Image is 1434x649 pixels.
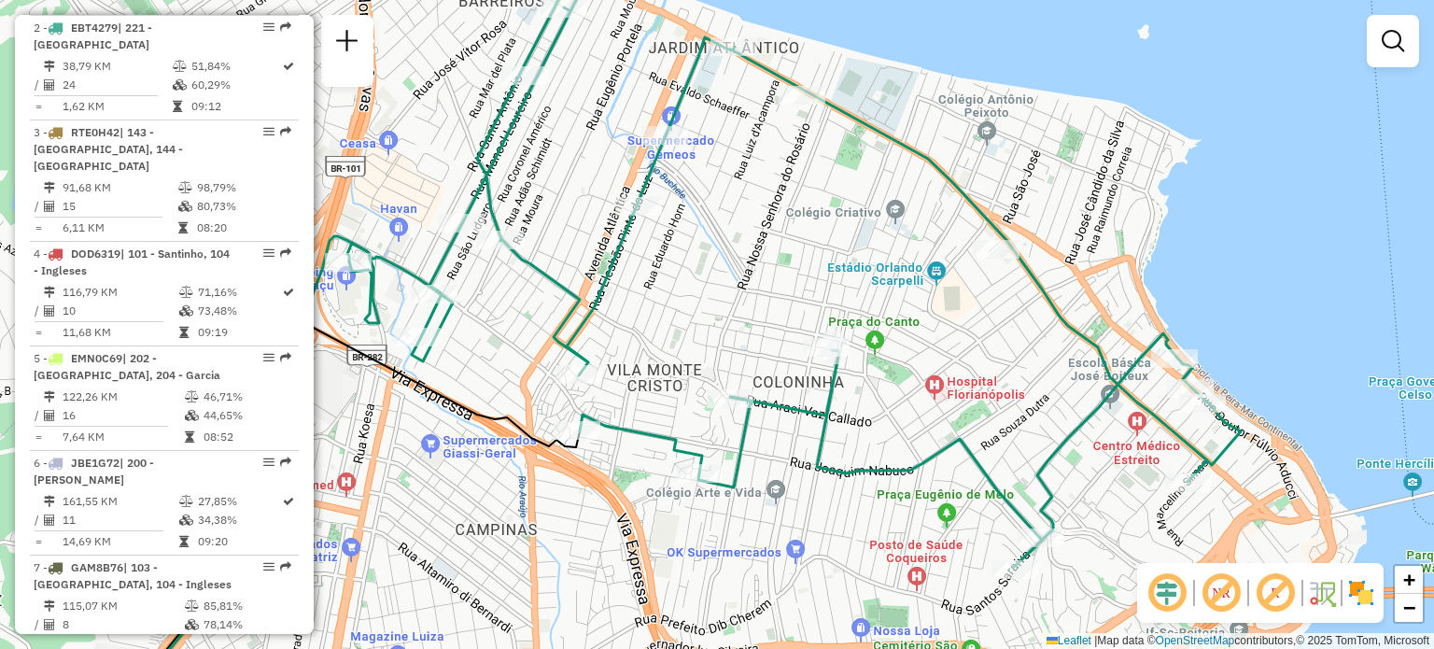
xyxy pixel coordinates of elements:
[44,79,55,91] i: Total de Atividades
[34,125,183,173] span: 3 -
[179,496,193,507] i: % de utilização do peso
[34,511,43,529] td: /
[44,600,55,612] i: Distância Total
[263,457,274,468] em: Opções
[71,351,122,365] span: EMN0C69
[34,456,154,487] span: | 200 - [PERSON_NAME]
[179,327,189,338] i: Tempo total em rota
[34,351,220,382] span: | 202 - [GEOGRAPHIC_DATA], 204 - Garcia
[173,61,187,72] i: % de utilização do peso
[173,79,187,91] i: % de utilização da cubagem
[34,76,43,94] td: /
[62,492,178,511] td: 161,55 KM
[44,515,55,526] i: Total de Atividades
[178,222,188,233] i: Tempo total em rota
[197,323,281,342] td: 09:19
[34,406,43,425] td: /
[62,283,178,302] td: 116,79 KM
[1374,22,1412,60] a: Exibir filtros
[1156,634,1235,647] a: OpenStreetMap
[44,496,55,507] i: Distância Total
[34,428,43,446] td: =
[1403,568,1415,591] span: +
[1042,633,1434,649] div: Map data © contributors,© 2025 TomTom, Microsoft
[283,287,294,298] i: Rota otimizada
[280,457,291,468] em: Rota exportada
[203,597,291,615] td: 85,81%
[34,302,43,320] td: /
[1199,571,1244,615] span: Exibir NR
[62,323,178,342] td: 11,68 KM
[62,428,184,446] td: 7,64 KM
[179,536,189,547] i: Tempo total em rota
[34,21,152,51] span: 2 -
[280,126,291,137] em: Rota exportada
[185,391,199,402] i: % de utilização do peso
[62,406,184,425] td: 16
[283,61,294,72] i: Rota otimizada
[1047,634,1091,647] a: Leaflet
[34,456,154,487] span: 6 -
[62,97,172,116] td: 1,62 KM
[44,410,55,421] i: Total de Atividades
[178,182,192,193] i: % de utilização do peso
[185,410,199,421] i: % de utilização da cubagem
[34,219,43,237] td: =
[179,287,193,298] i: % de utilização do peso
[34,125,183,173] span: | 143 - [GEOGRAPHIC_DATA], 144 - [GEOGRAPHIC_DATA]
[1395,566,1423,594] a: Zoom in
[34,560,232,591] span: | 103 - [GEOGRAPHIC_DATA], 104 - Ingleses
[62,178,177,197] td: 91,68 KM
[71,456,119,470] span: JBE1G72
[34,97,43,116] td: =
[44,182,55,193] i: Distância Total
[280,21,291,33] em: Rota exportada
[179,515,193,526] i: % de utilização da cubagem
[197,532,281,551] td: 09:20
[263,126,274,137] em: Opções
[178,201,192,212] i: % de utilização da cubagem
[34,197,43,216] td: /
[71,125,119,139] span: RTE0H42
[203,428,291,446] td: 08:52
[173,101,182,112] i: Tempo total em rota
[263,21,274,33] em: Opções
[44,201,55,212] i: Total de Atividades
[34,532,43,551] td: =
[62,76,172,94] td: 24
[44,287,55,298] i: Distância Total
[44,305,55,317] i: Total de Atividades
[203,406,291,425] td: 44,65%
[34,21,152,51] span: | 221 - [GEOGRAPHIC_DATA]
[1403,596,1415,619] span: −
[1307,578,1337,608] img: Fluxo de ruas
[280,247,291,259] em: Rota exportada
[263,247,274,259] em: Opções
[203,388,291,406] td: 46,71%
[197,511,281,529] td: 34,38%
[62,615,184,634] td: 8
[34,351,220,382] span: 5 -
[62,532,178,551] td: 14,69 KM
[185,431,194,443] i: Tempo total em rota
[179,305,193,317] i: % de utilização da cubagem
[283,496,294,507] i: Rota otimizada
[263,561,274,572] em: Opções
[44,391,55,402] i: Distância Total
[329,22,366,64] a: Nova sessão e pesquisa
[62,57,172,76] td: 38,79 KM
[203,615,291,634] td: 78,14%
[197,302,281,320] td: 73,48%
[196,219,290,237] td: 08:20
[71,247,120,261] span: DOD6319
[71,21,118,35] span: EBT4279
[1094,634,1097,647] span: |
[197,283,281,302] td: 71,16%
[62,197,177,216] td: 15
[1253,571,1298,615] span: Exibir rótulo
[34,560,232,591] span: 7 -
[62,302,178,320] td: 10
[62,511,178,529] td: 11
[185,619,199,630] i: % de utilização da cubagem
[44,619,55,630] i: Total de Atividades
